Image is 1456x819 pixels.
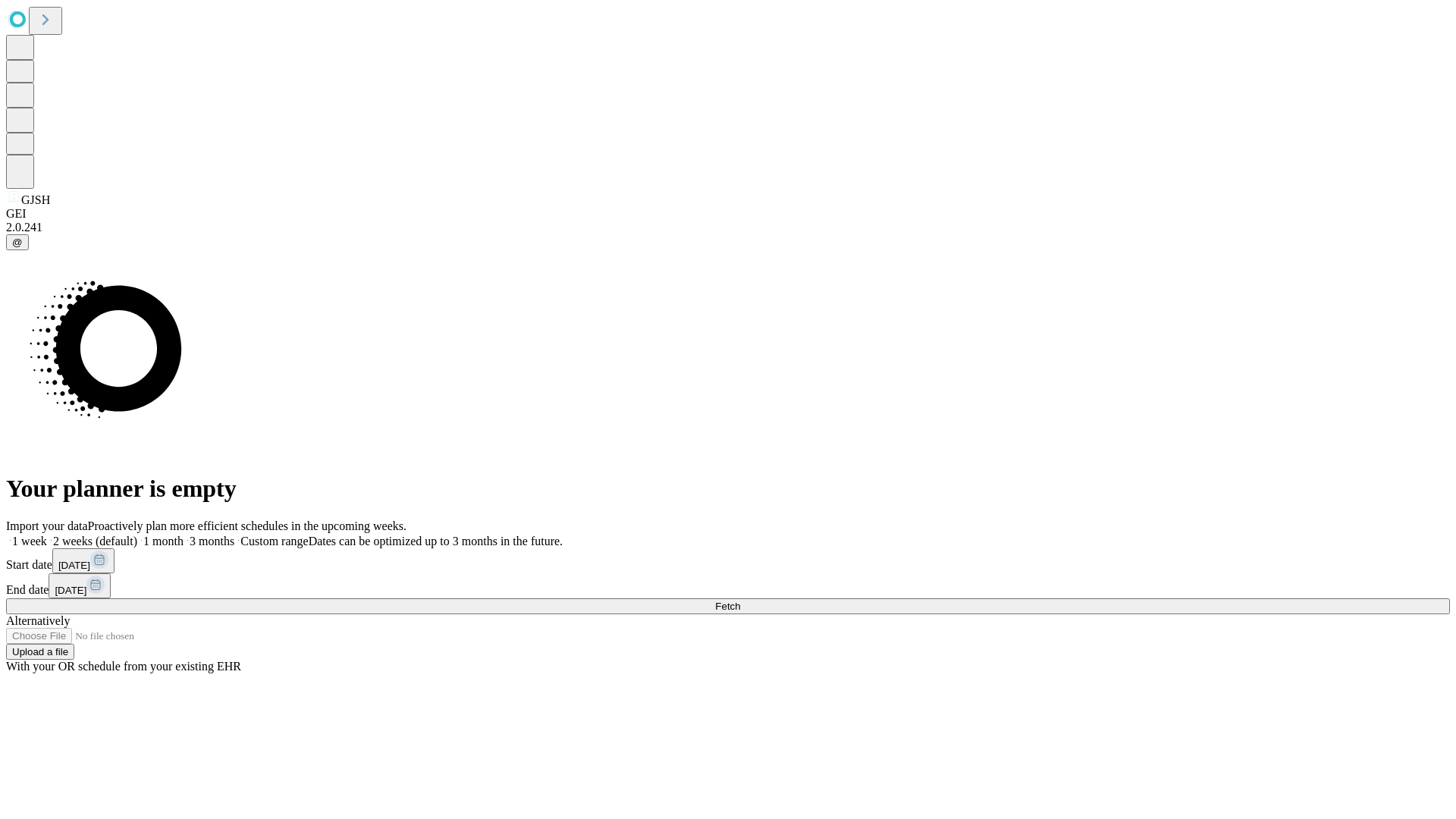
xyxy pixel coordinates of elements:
span: Import your data [6,519,88,532]
button: Upload a file [6,644,74,660]
span: 1 month [143,535,184,548]
div: Start date [6,548,1450,573]
button: @ [6,234,29,250]
span: Fetch [715,601,740,612]
span: 2 weeks (default) [53,535,137,548]
span: [DATE] [58,560,90,571]
div: 2.0.241 [6,221,1450,234]
span: Proactively plan more efficient schedules in the upcoming weeks. [88,519,406,532]
button: Fetch [6,598,1450,614]
span: 3 months [190,535,234,548]
span: 1 week [12,535,47,548]
span: @ [12,237,23,248]
span: [DATE] [55,585,86,596]
button: [DATE] [49,573,111,598]
span: Custom range [240,535,308,548]
span: GJSH [21,193,50,206]
div: GEI [6,207,1450,221]
span: Alternatively [6,614,70,627]
span: With your OR schedule from your existing EHR [6,660,241,673]
span: Dates can be optimized up to 3 months in the future. [309,535,563,548]
button: [DATE] [52,548,115,573]
h1: Your planner is empty [6,475,1450,503]
div: End date [6,573,1450,598]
